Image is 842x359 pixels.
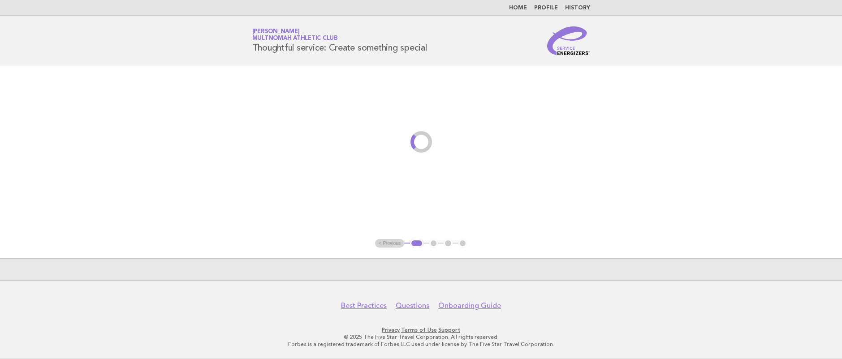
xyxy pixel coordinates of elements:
h1: Thoughtful service: Create something special [252,29,427,52]
a: Questions [396,301,429,310]
a: Terms of Use [401,327,437,333]
a: [PERSON_NAME]Multnomah Athletic Club [252,29,338,41]
p: © 2025 The Five Star Travel Corporation. All rights reserved. [147,333,695,341]
a: Profile [534,5,558,11]
span: Multnomah Athletic Club [252,36,338,42]
a: Support [438,327,460,333]
a: Best Practices [341,301,387,310]
a: Onboarding Guide [438,301,501,310]
a: History [565,5,590,11]
a: Privacy [382,327,400,333]
img: Service Energizers [547,26,590,55]
a: Home [509,5,527,11]
p: Forbes is a registered trademark of Forbes LLC used under license by The Five Star Travel Corpora... [147,341,695,348]
p: · · [147,326,695,333]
